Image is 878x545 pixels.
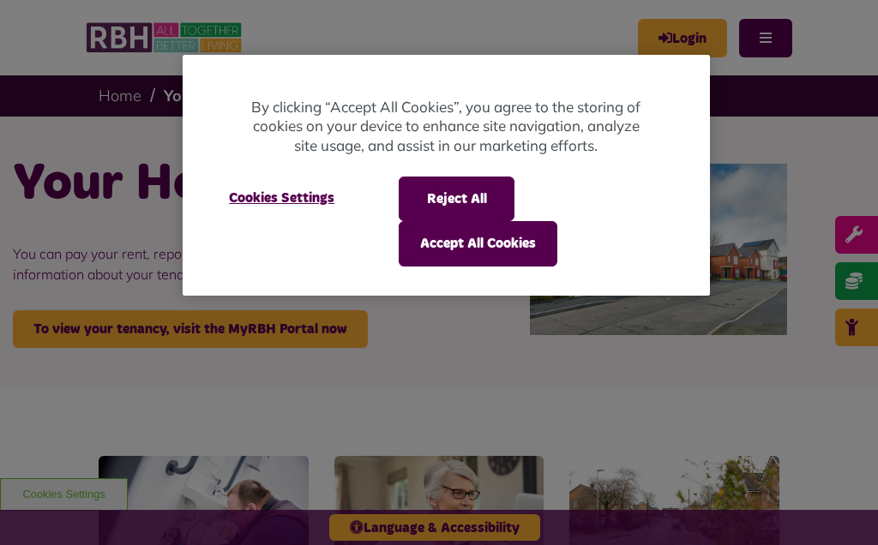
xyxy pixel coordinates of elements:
button: Reject All [399,177,514,221]
button: Cookies Settings [208,177,355,219]
p: By clicking “Accept All Cookies”, you agree to the storing of cookies on your device to enhance s... [251,98,640,156]
div: Cookie banner [183,55,709,296]
div: Privacy [183,55,709,296]
button: Accept All Cookies [399,221,557,266]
